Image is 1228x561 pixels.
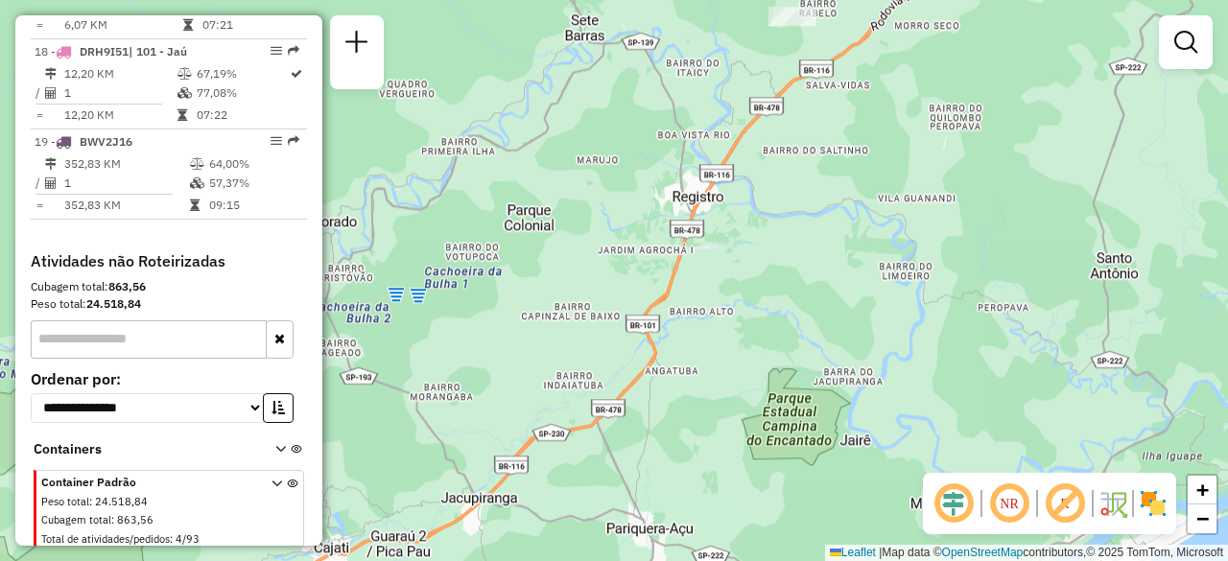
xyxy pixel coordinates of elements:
[80,134,132,149] span: BWV2J16
[986,480,1032,526] span: Ocultar NR
[86,296,141,311] strong: 24.518,84
[768,7,816,26] div: Atividade não roteirizada - 62.166.718 GUILHERME RINALDI DE SOUZA
[89,495,92,508] span: :
[338,23,376,66] a: Nova sessão e pesquisa
[177,68,192,80] i: % de utilização do peso
[41,495,89,508] span: Peso total
[31,252,307,270] h4: Atividades não Roteirizadas
[45,158,57,170] i: Distância Total
[176,532,200,546] span: 4/93
[1167,23,1205,61] a: Exibir filtros
[31,295,307,313] div: Peso total:
[1138,488,1169,519] img: Exibir/Ocultar setores
[63,83,177,103] td: 1
[879,546,882,559] span: |
[288,45,299,57] em: Rota exportada
[41,532,170,546] span: Total de atividades/pedidos
[35,196,44,215] td: =
[45,87,57,99] i: Total de Atividades
[41,474,248,491] span: Container Padrão
[208,196,299,215] td: 09:15
[1188,476,1216,504] a: Zoom in
[288,135,299,147] em: Rota exportada
[263,393,294,423] button: Ordem crescente
[63,64,177,83] td: 12,20 KM
[1188,504,1216,533] a: Zoom out
[129,44,187,58] span: | 101 - Jaú
[291,68,302,80] i: Rota otimizada
[35,44,187,58] span: 18 -
[63,154,189,174] td: 352,83 KM
[1196,506,1209,530] span: −
[208,174,299,193] td: 57,37%
[63,105,177,125] td: 12,20 KM
[190,158,204,170] i: % de utilização do peso
[942,546,1024,559] a: OpenStreetMap
[190,199,200,211] i: Tempo total em rota
[80,44,129,58] span: DRH9I51
[1098,488,1128,519] img: Fluxo de ruas
[830,546,876,559] a: Leaflet
[35,174,44,193] td: /
[117,513,153,526] span: 863,56
[196,64,289,83] td: 67,19%
[177,87,192,99] i: % de utilização da cubagem
[170,532,173,546] span: :
[271,135,282,147] em: Opções
[111,513,114,526] span: :
[63,15,182,35] td: 6,07 KM
[271,45,282,57] em: Opções
[45,177,57,189] i: Total de Atividades
[183,19,193,31] i: Tempo total em rota
[196,105,289,125] td: 07:22
[63,174,189,193] td: 1
[208,154,299,174] td: 64,00%
[31,278,307,295] div: Cubagem total:
[825,545,1228,561] div: Map data © contributors,© 2025 TomTom, Microsoft
[35,83,44,103] td: /
[95,495,148,508] span: 24.518,84
[190,177,204,189] i: % de utilização da cubagem
[35,15,44,35] td: =
[196,83,289,103] td: 77,08%
[63,196,189,215] td: 352,83 KM
[108,279,146,293] strong: 863,56
[35,134,132,149] span: 19 -
[177,109,187,121] i: Tempo total em rota
[201,15,298,35] td: 07:21
[931,480,977,526] span: Ocultar deslocamento
[31,367,307,390] label: Ordenar por:
[41,513,111,526] span: Cubagem total
[45,68,57,80] i: Distância Total
[1196,478,1209,502] span: +
[1042,480,1088,526] span: Exibir rótulo
[34,439,250,459] span: Containers
[35,105,44,125] td: =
